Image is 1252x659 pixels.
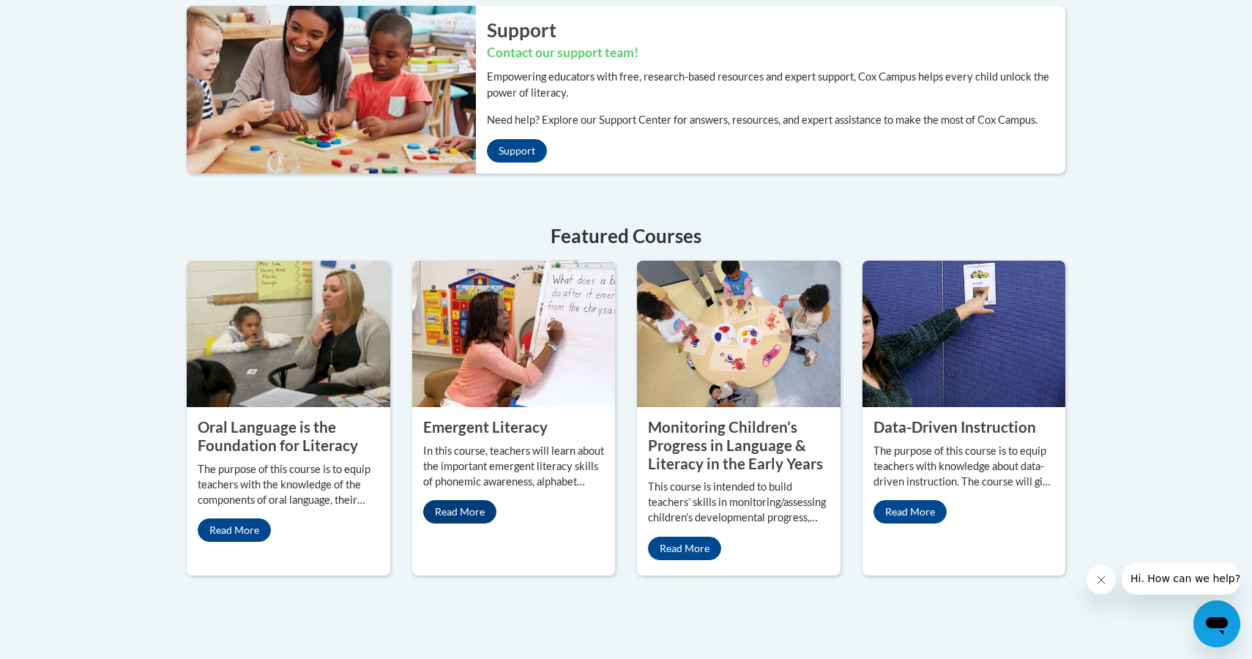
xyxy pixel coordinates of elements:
h4: Featured Courses [187,222,1065,250]
p: The purpose of this course is to equip teachers with knowledge about data-driven instruction. The... [873,444,1055,490]
img: Oral Language is the Foundation for Literacy [187,261,390,407]
img: Emergent Literacy [412,261,616,407]
property: Data-Driven Instruction [873,418,1036,436]
a: Support [487,139,547,163]
p: The purpose of this course is to equip teachers with the knowledge of the components of oral lang... [198,462,379,508]
iframe: Message from company [1122,562,1240,595]
a: Read More [198,518,271,542]
property: Emergent Literacy [423,418,548,436]
h3: Contact our support team! [487,44,1065,62]
iframe: Close message [1087,565,1116,595]
p: This course is intended to build teachers’ skills in monitoring/assessing children’s developmenta... [648,480,830,526]
a: Read More [423,500,496,524]
property: Monitoring Children’s Progress in Language & Literacy in the Early Years [648,418,823,472]
p: Empowering educators with free, research-based resources and expert support, Cox Campus helps eve... [487,69,1065,101]
a: Read More [873,500,947,524]
property: Oral Language is the Foundation for Literacy [198,418,358,454]
img: ... [176,6,476,173]
a: Read More [648,537,721,560]
p: Need help? Explore our Support Center for answers, resources, and expert assistance to make the m... [487,112,1065,128]
p: In this course, teachers will learn about the important emergent literacy skills of phonemic awar... [423,444,605,490]
iframe: Button to launch messaging window [1193,600,1240,647]
img: Data-Driven Instruction [862,261,1066,407]
h2: Support [487,17,1065,43]
img: Monitoring Children’s Progress in Language & Literacy in the Early Years [637,261,841,407]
